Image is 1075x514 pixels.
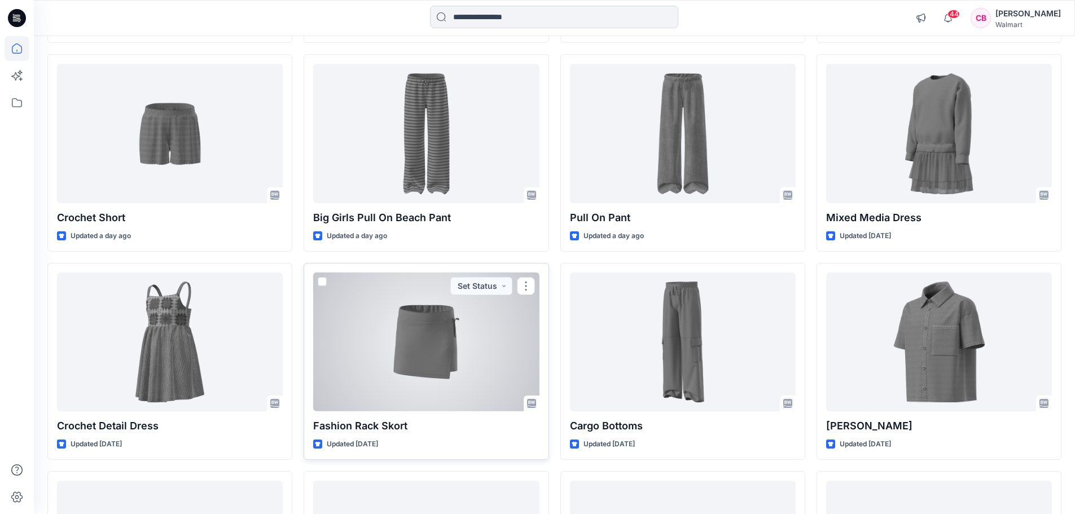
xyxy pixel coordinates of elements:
a: Crochet Detail Dress [57,273,283,412]
a: Denim Shirt [826,273,1052,412]
p: Mixed Media Dress [826,210,1052,226]
p: [PERSON_NAME] [826,418,1052,434]
p: Big Girls Pull On Beach Pant [313,210,539,226]
div: CB [971,8,991,28]
p: Updated [DATE] [583,438,635,450]
p: Crochet Detail Dress [57,418,283,434]
p: Cargo Bottoms [570,418,796,434]
span: 44 [947,10,960,19]
p: Crochet Short [57,210,283,226]
div: [PERSON_NAME] [995,7,1061,20]
p: Updated [DATE] [71,438,122,450]
p: Updated [DATE] [840,230,891,242]
p: Updated [DATE] [840,438,891,450]
p: Updated [DATE] [327,438,378,450]
a: Big Girls Pull On Beach Pant [313,64,539,203]
a: Cargo Bottoms [570,273,796,412]
a: Fashion Rack Skort [313,273,539,412]
div: Walmart [995,20,1061,29]
p: Updated a day ago [71,230,131,242]
a: Crochet Short [57,64,283,203]
p: Fashion Rack Skort [313,418,539,434]
p: Updated a day ago [583,230,644,242]
a: Pull On Pant [570,64,796,203]
p: Updated a day ago [327,230,387,242]
p: Pull On Pant [570,210,796,226]
a: Mixed Media Dress [826,64,1052,203]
